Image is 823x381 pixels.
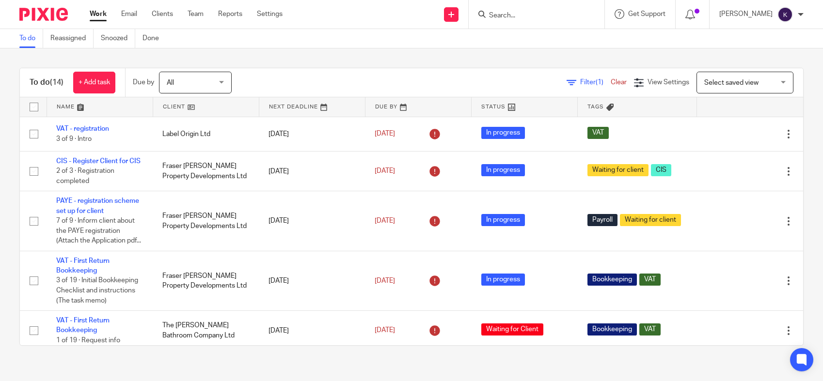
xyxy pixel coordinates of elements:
span: Filter [580,79,611,86]
span: (1) [596,79,603,86]
img: svg%3E [777,7,793,22]
span: Select saved view [704,79,759,86]
input: Search [488,12,575,20]
span: View Settings [648,79,689,86]
span: [DATE] [375,327,395,334]
span: [DATE] [375,217,395,224]
span: (14) [50,78,63,86]
span: Get Support [628,11,665,17]
span: VAT [639,274,661,286]
td: Fraser [PERSON_NAME] Property Developments Ltd [153,251,259,310]
img: Pixie [19,8,68,21]
span: 1 of 19 · Request info [56,337,120,344]
span: CIS [651,164,671,176]
span: In progress [481,274,525,286]
a: To do [19,29,43,48]
a: Work [90,9,107,19]
td: [DATE] [259,251,365,310]
td: The [PERSON_NAME] Bathroom Company Ltd [153,311,259,351]
a: Reports [218,9,242,19]
span: In progress [481,214,525,226]
td: Label Origin Ltd [153,117,259,151]
a: + Add task [73,72,115,93]
span: VAT [639,323,661,335]
a: Settings [257,9,283,19]
p: [PERSON_NAME] [719,9,773,19]
td: [DATE] [259,117,365,151]
a: VAT - registration [56,125,109,132]
td: [DATE] [259,151,365,191]
span: Bookkeeping [587,323,637,335]
a: Done [142,29,166,48]
span: Payroll [587,214,617,226]
p: Due by [133,77,154,87]
span: In progress [481,164,525,176]
a: Team [188,9,204,19]
span: [DATE] [375,277,395,284]
span: Bookkeeping [587,274,637,286]
td: [DATE] [259,191,365,251]
span: VAT [587,127,609,139]
span: In progress [481,127,525,139]
span: All [167,79,174,86]
td: Fraser [PERSON_NAME] Property Developments Ltd [153,151,259,191]
a: Reassigned [50,29,94,48]
a: VAT - First Return Bookkeeping [56,258,110,274]
span: [DATE] [375,131,395,137]
a: Snoozed [101,29,135,48]
td: Fraser [PERSON_NAME] Property Developments Ltd [153,191,259,251]
td: [DATE] [259,311,365,351]
a: CIS - Register Client for CIS [56,158,141,165]
span: Waiting for client [587,164,649,176]
span: Waiting for client [620,214,681,226]
span: 7 of 9 · Inform client about the PAYE registration (Attach the Application pdf... [56,217,141,244]
span: [DATE] [375,168,395,174]
a: VAT - First Return Bookkeeping [56,317,110,334]
a: PAYE - registration scheme set up for client [56,198,139,214]
a: Clients [152,9,173,19]
span: 3 of 19 · Initial Bookkeeping Checklist and instructions (The task memo) [56,277,138,304]
a: Clear [611,79,627,86]
span: Tags [587,104,604,109]
span: 3 of 9 · Intro [56,136,92,142]
span: 2 of 3 · Registration completed [56,168,114,185]
h1: To do [30,77,63,88]
span: Waiting for Client [481,323,543,335]
a: Email [121,9,137,19]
